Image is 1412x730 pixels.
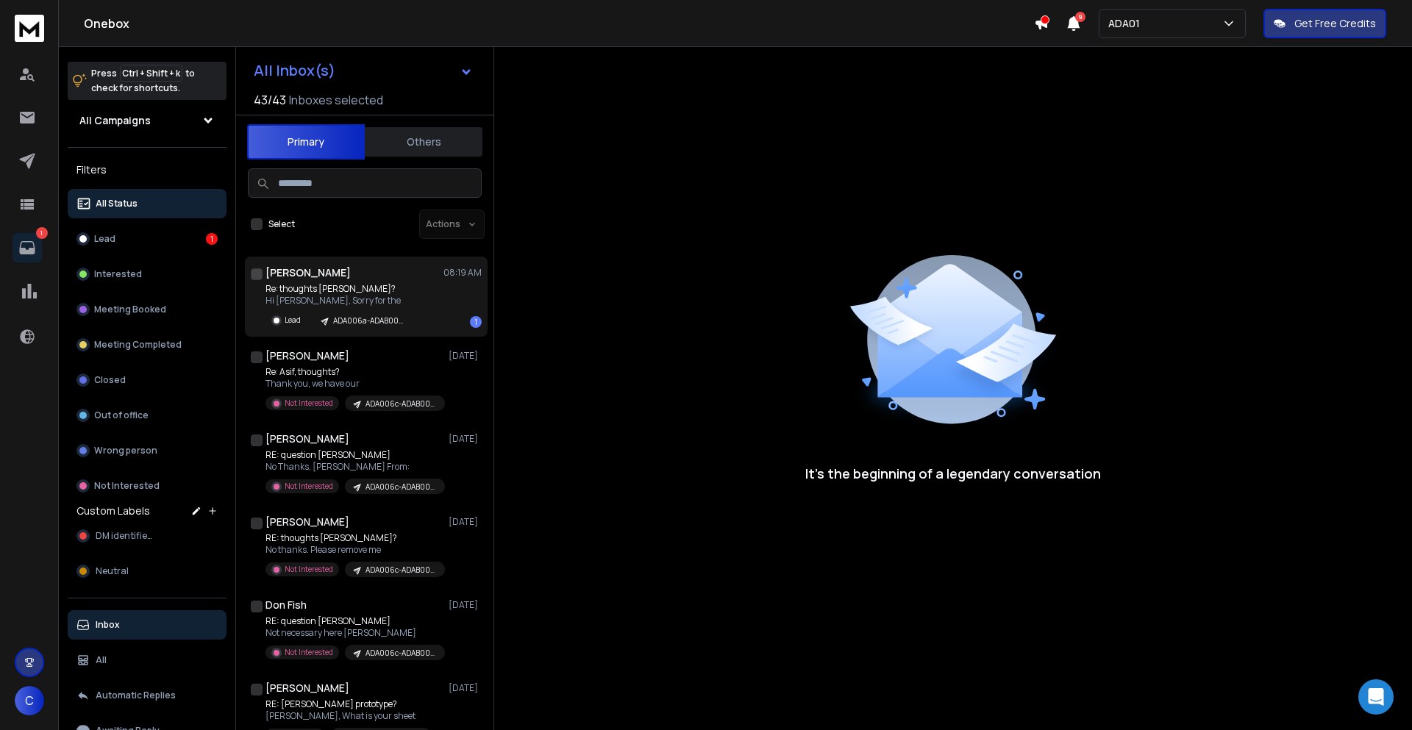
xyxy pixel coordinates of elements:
[15,15,44,42] img: logo
[805,463,1101,484] p: It’s the beginning of a legendary conversation
[1358,679,1394,715] div: Open Intercom Messenger
[265,378,442,390] p: Thank you, we have our
[449,350,482,362] p: [DATE]
[96,619,120,631] p: Inbox
[449,599,482,611] p: [DATE]
[449,433,482,445] p: [DATE]
[268,218,295,230] label: Select
[265,544,442,556] p: No thanks. Please remove me
[94,374,126,386] p: Closed
[94,480,160,492] p: Not Interested
[36,227,48,239] p: 1
[68,557,227,586] button: Neutral
[265,627,442,639] p: Not necessary here [PERSON_NAME]
[68,260,227,289] button: Interested
[68,401,227,430] button: Out of office
[265,348,349,363] h1: [PERSON_NAME]
[265,295,413,307] p: Hi [PERSON_NAME], Sorry for the
[68,681,227,710] button: Automatic Replies
[470,316,482,328] div: 1
[1075,12,1085,22] span: 9
[265,615,442,627] p: RE: question [PERSON_NAME]
[13,233,42,262] a: 1
[68,189,227,218] button: All Status
[94,445,157,457] p: Wrong person
[285,481,333,492] p: Not Interested
[285,398,333,409] p: Not Interested
[96,654,107,666] p: All
[68,645,227,675] button: All
[96,690,176,701] p: Automatic Replies
[68,471,227,501] button: Not Interested
[68,436,227,465] button: Wrong person
[91,66,195,96] p: Press to check for shortcuts.
[94,339,182,351] p: Meeting Completed
[285,315,301,326] p: Lead
[254,63,335,78] h1: All Inbox(s)
[366,482,436,493] p: ADA006c-ADAB001-freeprototype-title(re-run)
[94,268,142,280] p: Interested
[68,106,227,135] button: All Campaigns
[366,648,436,659] p: ADA006c-ADAB001-freeprototype-title(re-run)
[285,564,333,575] p: Not Interested
[68,521,227,551] button: DM identified
[94,233,115,245] p: Lead
[254,91,286,109] span: 43 / 43
[366,398,436,409] p: ADA006c-ADAB001-freeprototype-title(re-run)
[120,65,182,82] span: Ctrl + Shift + k
[1294,16,1376,31] p: Get Free Credits
[68,330,227,359] button: Meeting Completed
[443,267,482,279] p: 08:19 AM
[285,647,333,658] p: Not Interested
[94,304,166,315] p: Meeting Booked
[265,710,431,722] p: [PERSON_NAME], What is your sheet
[96,198,138,210] p: All Status
[68,160,227,180] h3: Filters
[289,91,383,109] h3: Inboxes selected
[247,124,365,160] button: Primary
[265,698,431,710] p: RE: [PERSON_NAME] prototype?
[265,366,442,378] p: Re: Asif, thoughts?
[265,432,349,446] h1: [PERSON_NAME]
[333,315,404,326] p: ADA006a-ADAB001-freeprototype-title
[265,265,351,280] h1: [PERSON_NAME]
[15,686,44,715] button: C
[94,409,149,421] p: Out of office
[366,565,436,576] p: ADA006c-ADAB001-freeprototype-title(re-run)
[68,224,227,254] button: Lead1
[449,516,482,528] p: [DATE]
[265,681,349,695] h1: [PERSON_NAME]
[265,449,442,461] p: RE: question [PERSON_NAME]
[265,283,413,295] p: Re: thoughts [PERSON_NAME]?
[265,532,442,544] p: RE: thoughts [PERSON_NAME]?
[206,233,218,245] div: 1
[96,565,129,577] span: Neutral
[76,504,150,518] h3: Custom Labels
[265,461,442,473] p: No Thanks, [PERSON_NAME] From:
[1108,16,1146,31] p: ADA01
[68,295,227,324] button: Meeting Booked
[365,126,482,158] button: Others
[68,365,227,395] button: Closed
[84,15,1034,32] h1: Onebox
[1263,9,1386,38] button: Get Free Credits
[79,113,151,128] h1: All Campaigns
[265,598,307,612] h1: Don Fish
[242,56,485,85] button: All Inbox(s)
[68,610,227,640] button: Inbox
[96,530,153,542] span: DM identified
[449,682,482,694] p: [DATE]
[265,515,349,529] h1: [PERSON_NAME]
